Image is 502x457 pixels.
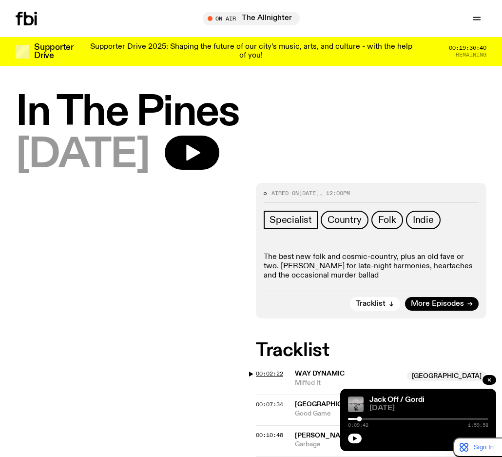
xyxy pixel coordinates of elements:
span: [PERSON_NAME] [295,432,353,439]
h3: Supporter Drive [34,43,73,60]
span: Country [328,215,362,225]
button: 00:10:48 [256,433,283,438]
span: Folk [378,215,396,225]
span: Tracklist [356,300,386,308]
button: On AirThe Allnighter [203,12,300,25]
span: 00:02:22 [256,370,283,378]
span: 00:07:34 [256,400,283,408]
span: Miffed It [295,378,401,388]
span: Way Dynamic [295,370,345,377]
span: Good Game [295,409,486,418]
h2: Tracklist [256,342,486,359]
span: More Episodes [411,300,464,308]
span: [GEOGRAPHIC_DATA] [295,401,367,408]
span: Specialist [270,215,312,225]
span: [DATE] [16,136,149,175]
a: Specialist [264,211,318,229]
span: Aired on [271,189,299,197]
span: , 12:00pm [319,189,350,197]
a: Jack Off / Gordi [369,396,425,404]
p: The best new folk and cosmic-country, plus an old fave or two. [PERSON_NAME] for late-night harmo... [264,253,479,281]
a: Country [321,211,368,229]
button: Tracklist [350,297,400,311]
span: Garbage [295,440,486,449]
span: Indie [413,215,434,225]
a: Folk [371,211,403,229]
a: Indie [406,211,441,229]
span: Remaining [456,52,486,58]
p: Supporter Drive 2025: Shaping the future of our city’s music, arts, and culture - with the help o... [86,43,416,60]
span: 1:59:58 [468,423,488,428]
span: 0:09:42 [348,423,368,428]
span: 00:10:48 [256,431,283,439]
span: [DATE] [369,405,488,412]
button: 00:02:22 [256,371,283,377]
span: 00:19:36:40 [449,45,486,51]
a: More Episodes [405,297,479,311]
h1: In The Pines [16,93,486,133]
span: [GEOGRAPHIC_DATA] [407,371,486,381]
span: [DATE] [299,189,319,197]
button: 00:07:34 [256,402,283,407]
